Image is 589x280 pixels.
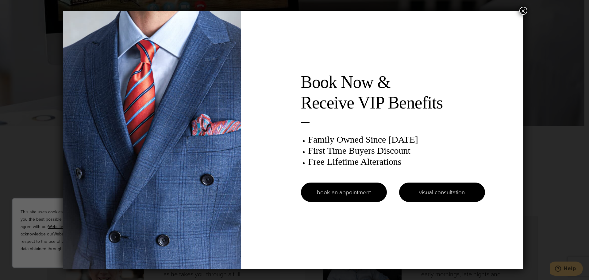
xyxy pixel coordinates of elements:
h2: Book Now & Receive VIP Benefits [301,72,485,113]
span: Help [14,4,26,10]
h3: First Time Buyers Discount [308,145,485,156]
h3: Free Lifetime Alterations [308,156,485,167]
h3: Family Owned Since [DATE] [308,134,485,145]
button: Close [519,7,527,15]
a: book an appointment [301,183,387,202]
a: visual consultation [399,183,485,202]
